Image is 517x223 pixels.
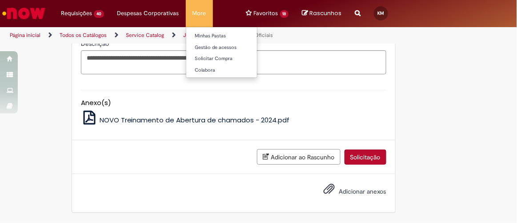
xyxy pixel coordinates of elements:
button: Solicitação [345,150,386,165]
img: ServiceNow [1,4,47,22]
span: NOVO Treinamento de Abertura de chamados - 2024.pdf [100,115,290,125]
a: Colabora [186,65,284,75]
span: 40 [94,10,104,18]
a: Gestão de acessos [186,43,284,53]
h5: Anexo(s) [81,99,386,107]
a: Todos os Catálogos [60,32,107,39]
span: More [192,9,206,18]
a: Service Catalog [126,32,164,39]
span: Favoritos [254,9,278,18]
a: No momento, sua lista de rascunhos tem 0 Itens [302,9,341,17]
ul: Trilhas de página [7,27,295,44]
span: Requisições [61,9,92,18]
a: NOVO Treinamento de Abertura de chamados - 2024.pdf [81,115,290,125]
ul: More [186,27,257,78]
span: Rascunhos [309,9,341,17]
a: Solicitar Compra [186,54,284,64]
textarea: Descrição [81,50,386,74]
a: Jurídico [183,32,203,39]
span: Adicionar anexos [339,187,386,195]
span: KM [378,10,385,16]
span: Descrição [81,40,111,48]
button: Adicionar ao Rascunho [257,149,341,165]
button: Adicionar anexos [321,181,337,201]
a: Página inicial [10,32,40,39]
span: 18 [280,10,289,18]
a: Minhas Pastas [186,31,284,41]
span: Despesas Corporativas [117,9,179,18]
